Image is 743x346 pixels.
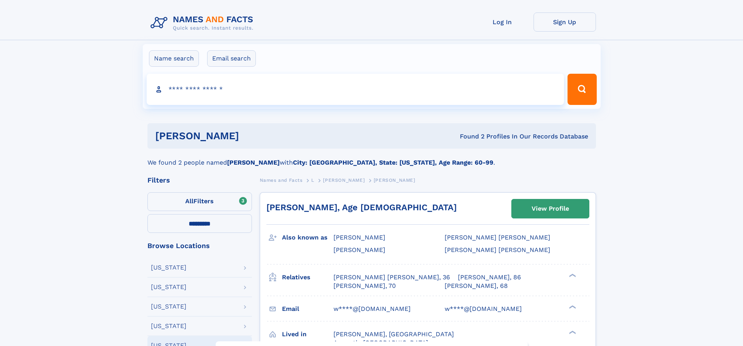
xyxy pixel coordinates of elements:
[333,246,385,254] span: [PERSON_NAME]
[333,273,450,282] a: [PERSON_NAME] [PERSON_NAME], 36
[147,192,252,211] label: Filters
[147,12,260,34] img: Logo Names and Facts
[282,271,333,284] h3: Relatives
[567,304,576,309] div: ❯
[266,202,457,212] a: [PERSON_NAME], Age [DEMOGRAPHIC_DATA]
[151,264,186,271] div: [US_STATE]
[333,330,454,338] span: [PERSON_NAME], [GEOGRAPHIC_DATA]
[260,175,303,185] a: Names and Facts
[207,50,256,67] label: Email search
[532,200,569,218] div: View Profile
[311,177,314,183] span: L
[567,330,576,335] div: ❯
[567,74,596,105] button: Search Button
[458,273,521,282] a: [PERSON_NAME], 86
[282,302,333,316] h3: Email
[149,50,199,67] label: Name search
[147,177,252,184] div: Filters
[293,159,493,166] b: City: [GEOGRAPHIC_DATA], State: [US_STATE], Age Range: 60-99
[349,132,588,141] div: Found 2 Profiles In Our Records Database
[567,273,576,278] div: ❯
[445,234,550,241] span: [PERSON_NAME] [PERSON_NAME]
[151,284,186,290] div: [US_STATE]
[282,328,333,341] h3: Lived in
[374,177,415,183] span: [PERSON_NAME]
[445,282,508,290] a: [PERSON_NAME], 68
[512,199,589,218] a: View Profile
[147,149,596,167] div: We found 2 people named with .
[282,231,333,244] h3: Also known as
[534,12,596,32] a: Sign Up
[147,74,564,105] input: search input
[323,177,365,183] span: [PERSON_NAME]
[147,242,252,249] div: Browse Locations
[311,175,314,185] a: L
[151,323,186,329] div: [US_STATE]
[471,12,534,32] a: Log In
[445,246,550,254] span: [PERSON_NAME] [PERSON_NAME]
[185,197,193,205] span: All
[155,131,349,141] h1: [PERSON_NAME]
[323,175,365,185] a: [PERSON_NAME]
[333,282,396,290] a: [PERSON_NAME], 70
[151,303,186,310] div: [US_STATE]
[333,234,385,241] span: [PERSON_NAME]
[227,159,280,166] b: [PERSON_NAME]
